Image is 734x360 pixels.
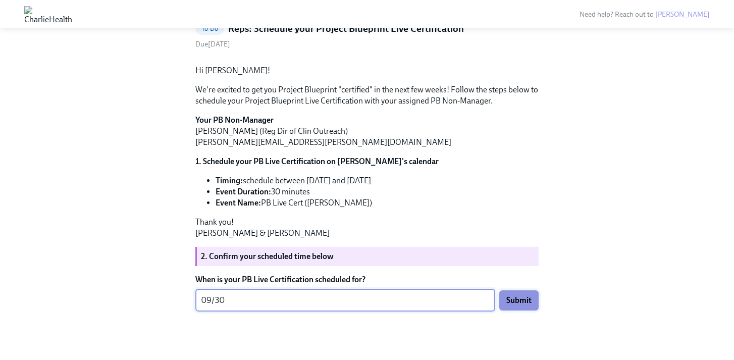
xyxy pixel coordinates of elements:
button: Submit [499,290,539,311]
strong: Timing: [216,176,243,185]
h5: Reps: Schedule your Project Blueprint Live Certification [228,22,464,35]
strong: Your PB Non-Manager [195,115,274,125]
strong: Event Duration: [216,187,271,196]
label: When is your PB Live Certification scheduled for? [195,274,539,285]
p: Thank you! [PERSON_NAME] & [PERSON_NAME] [195,217,539,239]
strong: Event Name: [216,198,261,208]
p: Hi [PERSON_NAME]! [195,65,539,76]
p: We're excited to get you Project Blueprint "certified" in the next few weeks! Follow the steps be... [195,84,539,107]
span: To Do [195,25,224,32]
span: Wednesday, September 3rd 2025, 12:00 pm [195,40,230,48]
span: Need help? Reach out to [580,10,710,19]
strong: 2. Confirm your scheduled time below [201,251,334,261]
a: [PERSON_NAME] [655,10,710,19]
p: [PERSON_NAME] (Reg Dir of Clin Outreach) [PERSON_NAME][EMAIL_ADDRESS][PERSON_NAME][DOMAIN_NAME] [195,115,539,148]
img: CharlieHealth [24,6,72,22]
textarea: 09/30 [201,294,489,306]
strong: 1. Schedule your PB Live Certification on [PERSON_NAME]'s calendar [195,157,439,166]
li: schedule between [DATE] and [DATE] [216,175,539,186]
span: Submit [506,295,532,305]
li: 30 minutes [216,186,539,197]
li: PB Live Cert ([PERSON_NAME]) [216,197,539,209]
